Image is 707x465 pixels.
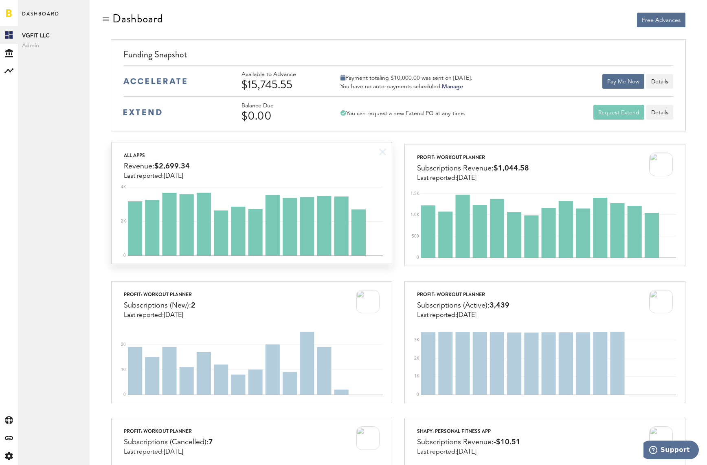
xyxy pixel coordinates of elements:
[417,162,529,175] div: Subscriptions Revenue:
[123,48,673,65] div: Funding Snapshot
[417,448,520,456] div: Last reported:
[417,290,509,299] div: ProFit: Workout Planner
[123,253,126,258] text: 0
[123,109,162,116] img: extend-medium-blue-logo.svg
[164,173,183,179] span: [DATE]
[490,302,509,309] span: 3,439
[123,393,126,397] text: 0
[340,74,472,82] div: Payment totaling $10,000.00 was sent on [DATE].
[164,449,183,455] span: [DATE]
[123,78,187,84] img: accelerate-medium-blue-logo.svg
[414,374,419,378] text: 1K
[646,105,673,120] a: Details
[22,9,59,26] span: Dashboard
[602,74,644,89] button: Pay Me Now
[417,312,509,319] div: Last reported:
[442,84,463,90] a: Manage
[191,302,195,309] span: 2
[121,367,126,371] text: 10
[124,426,213,436] div: ProFit: Workout Planner
[414,338,419,342] text: 3K
[417,299,509,312] div: Subscriptions (Active):
[637,13,685,27] button: Free Advances
[494,165,529,172] span: $1,044.58
[124,160,190,172] div: Revenue:
[242,78,319,91] div: $15,745.55
[356,426,380,450] img: 100x100bb_jssXdTp.jpg
[242,103,319,109] div: Balance Due
[22,31,86,41] span: VGFIT LLC
[417,175,529,182] div: Last reported:
[494,439,520,446] span: -$10.51
[356,290,380,313] img: 100x100bb_jssXdTp.jpg
[417,436,520,448] div: Subscriptions Revenue:
[112,12,163,25] div: Dashboard
[417,393,419,397] text: 0
[124,436,213,448] div: Subscriptions (Cancelled):
[643,441,699,461] iframe: Opens a widget where you can find more information
[457,449,476,455] span: [DATE]
[646,74,673,89] button: Details
[417,153,529,162] div: ProFit: Workout Planner
[164,312,183,319] span: [DATE]
[124,299,195,312] div: Subscriptions (New):
[22,41,86,50] span: Admin
[457,175,476,181] span: [DATE]
[242,109,319,122] div: $0.00
[649,153,673,176] img: 100x100bb_jssXdTp.jpg
[124,312,195,319] div: Last reported:
[412,234,419,238] text: 500
[417,426,520,436] div: Shapy: Personal Fitness App
[124,448,213,456] div: Last reported:
[414,356,419,360] text: 2K
[124,172,190,180] div: Last reported:
[411,213,419,217] text: 1.0K
[121,185,126,189] text: 4K
[242,71,319,78] div: Available to Advance
[124,151,190,160] div: All apps
[457,312,476,319] span: [DATE]
[154,163,190,170] span: $2,699.34
[649,426,673,450] img: 100x100bb_UPPn20v.jpg
[411,192,419,196] text: 1.5K
[340,83,472,90] div: You have no auto-payments scheduled.
[649,290,673,313] img: 100x100bb_jssXdTp.jpg
[121,219,126,223] text: 2K
[209,439,213,446] span: 7
[121,343,126,347] text: 20
[340,110,465,117] div: You can request a new Extend PO at any time.
[124,290,195,299] div: ProFit: Workout Planner
[417,255,419,260] text: 0
[593,105,644,120] button: Request Extend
